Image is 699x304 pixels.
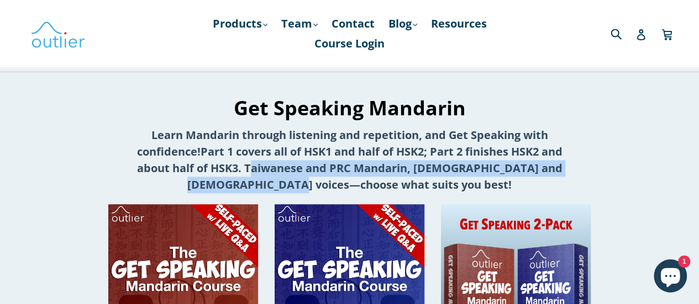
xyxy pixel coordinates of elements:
[383,14,423,34] a: Blog
[650,259,690,295] inbox-online-store-chat: Shopify online store chat
[137,144,563,192] strong: Part 1 covers all of HSK1 and half of HSK2; Part 2 finishes HSK2 and about half of HSK3. Taiwanes...
[326,14,380,34] a: Contact
[276,14,323,34] a: Team
[425,14,492,34] a: Resources
[137,127,548,159] strong: Learn Mandarin through listening and repetition, and Get Speaking with confidence!
[608,22,638,45] input: Search
[30,18,86,50] img: Outlier Linguistics
[207,14,273,34] a: Products
[309,34,390,54] a: Course Login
